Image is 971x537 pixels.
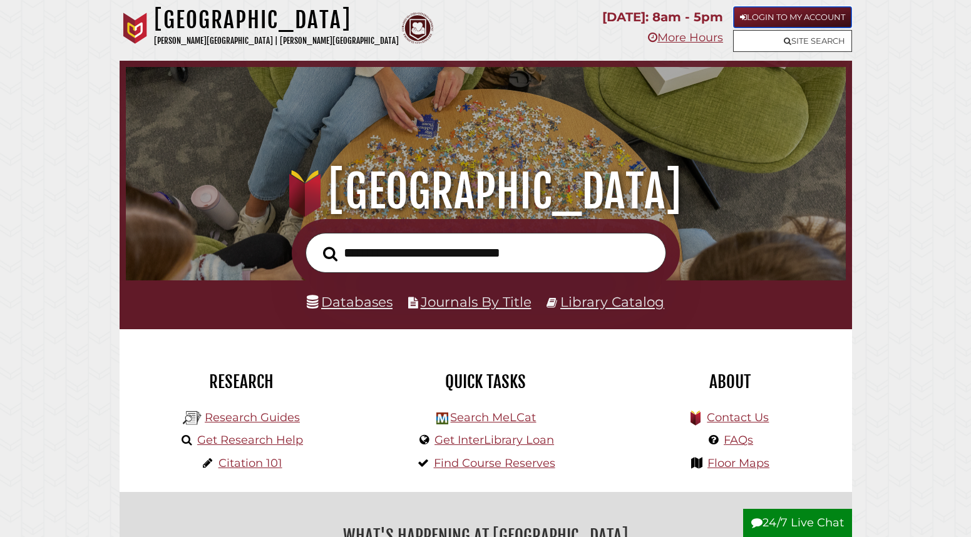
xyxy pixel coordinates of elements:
i: Search [323,247,337,262]
h2: About [617,371,843,392]
a: Citation 101 [218,456,282,470]
a: Site Search [733,30,852,52]
a: Login to My Account [733,6,852,28]
a: Journals By Title [421,294,532,310]
img: Hekman Library Logo [183,409,202,427]
h2: Quick Tasks [373,371,599,392]
p: [DATE]: 8am - 5pm [602,6,723,28]
a: Research Guides [205,411,300,424]
a: Contact Us [707,411,769,424]
a: FAQs [724,433,753,447]
h1: [GEOGRAPHIC_DATA] [140,164,831,219]
img: Calvin University [120,13,151,44]
p: [PERSON_NAME][GEOGRAPHIC_DATA] | [PERSON_NAME][GEOGRAPHIC_DATA] [154,34,399,48]
h2: Research [129,371,354,392]
a: Floor Maps [707,456,769,470]
a: More Hours [648,31,723,44]
img: Calvin Theological Seminary [402,13,433,44]
a: Get Research Help [197,433,303,447]
a: Search MeLCat [450,411,536,424]
h1: [GEOGRAPHIC_DATA] [154,6,399,34]
button: Search [317,243,344,265]
a: Databases [307,294,393,310]
a: Library Catalog [560,294,664,310]
a: Get InterLibrary Loan [434,433,554,447]
a: Find Course Reserves [434,456,555,470]
img: Hekman Library Logo [436,412,448,424]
